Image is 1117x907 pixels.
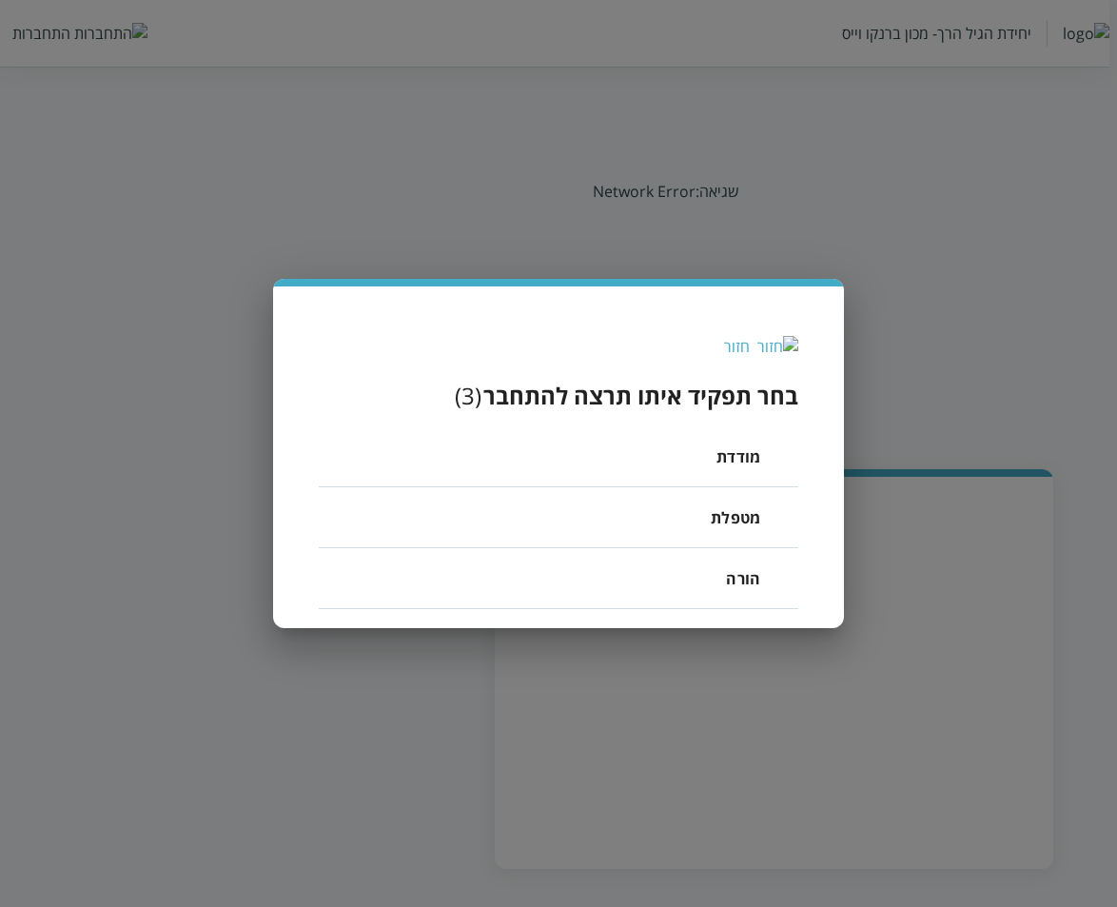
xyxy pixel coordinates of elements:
span: מודדת [716,445,760,468]
span: הורה [726,567,760,590]
div: ( 3 ) [455,380,481,411]
h3: בחר תפקיד איתו תרצה להתחבר [483,380,798,411]
span: מטפלת [711,506,760,529]
img: חזור [757,336,798,357]
div: חזור [724,336,750,357]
